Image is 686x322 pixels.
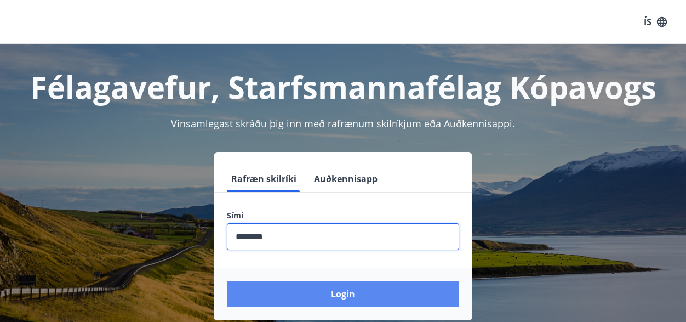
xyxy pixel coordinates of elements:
button: ÍS [638,12,673,32]
button: Auðkennisapp [310,166,382,192]
h1: Félagavefur, Starfsmannafélag Kópavogs [13,66,673,108]
label: Sími [227,210,459,221]
button: Rafræn skilríki [227,166,301,192]
button: Login [227,281,459,307]
span: Vinsamlegast skráðu þig inn með rafrænum skilríkjum eða Auðkennisappi. [171,117,515,130]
